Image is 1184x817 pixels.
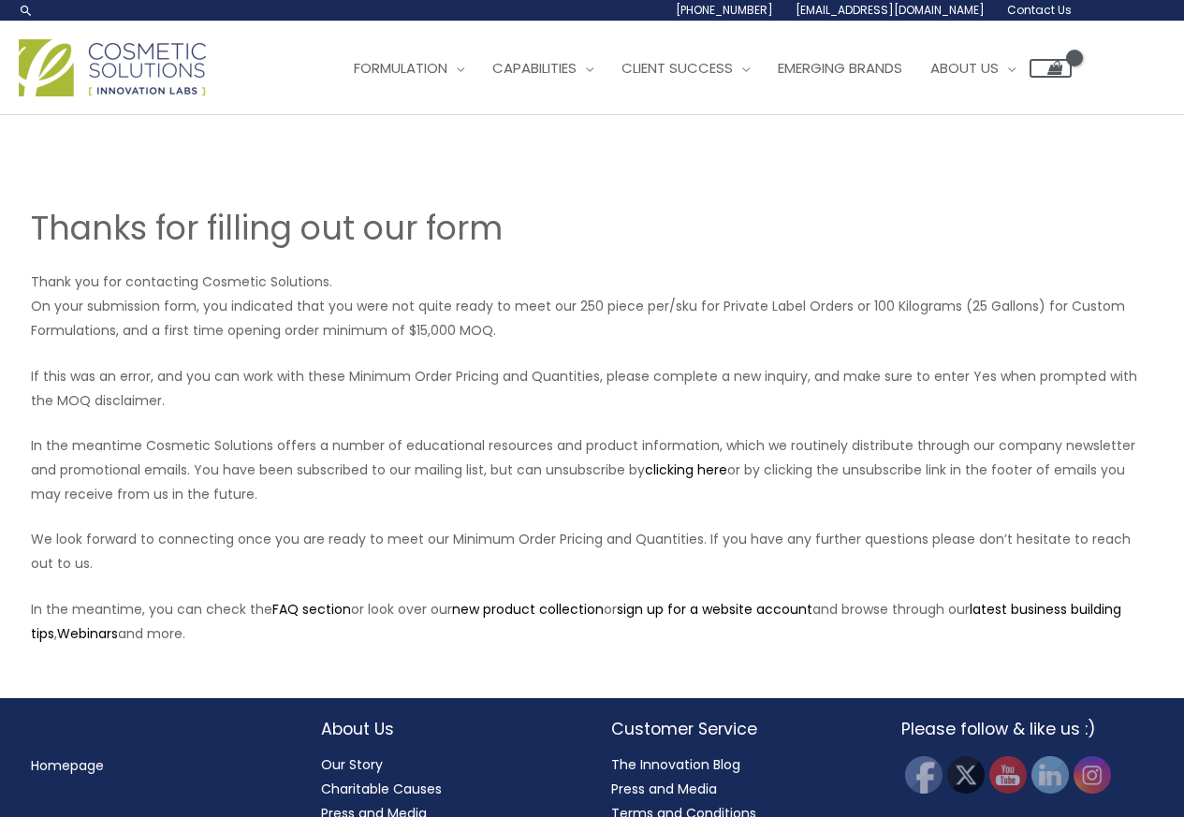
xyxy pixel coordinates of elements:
a: Webinars [57,624,118,643]
span: Client Success [621,58,733,78]
p: Thank you for contacting Cosmetic Solutions. On your submission form, you indicated that you were... [31,270,1154,343]
h2: Please follow & like us :) [901,717,1154,741]
a: The Innovation Blog [611,755,740,774]
a: Homepage [31,756,104,775]
span: Contact Us [1007,2,1072,18]
a: View Shopping Cart, empty [1030,59,1072,78]
span: Emerging Brands [778,58,902,78]
span: Formulation [354,58,447,78]
a: sign up for a website account [617,600,812,619]
a: Formulation [340,40,478,96]
p: In the meantime, you can check the or look over our or and browse through our , and more. [31,597,1154,646]
a: FAQ section [272,600,351,619]
p: We look forward to connecting once you are ready to meet our Minimum Order Pricing and Quantities... [31,527,1154,576]
span: [PHONE_NUMBER] [676,2,773,18]
span: [EMAIL_ADDRESS][DOMAIN_NAME] [796,2,985,18]
img: Twitter [947,756,985,794]
a: About Us [916,40,1030,96]
span: About Us [930,58,999,78]
h1: Thanks for filling out our form [31,205,1154,251]
nav: Menu [31,753,284,778]
a: Emerging Brands [764,40,916,96]
a: latest business building tips [31,600,1121,643]
a: Client Success [607,40,764,96]
p: In the meantime Cosmetic Solutions offers a number of educational resources and product informati... [31,433,1154,506]
img: Facebook [905,756,943,794]
h2: Customer Service [611,717,864,741]
a: Our Story [321,755,383,774]
a: Capabilities [478,40,607,96]
a: clicking here [645,460,727,479]
a: Press and Media [611,780,717,798]
h2: About Us [321,717,574,741]
a: new product collection [452,600,604,619]
a: Search icon link [19,3,34,18]
p: If this was an error, and you can work with these Minimum Order Pricing and Quantities, please co... [31,364,1154,413]
nav: Site Navigation [326,40,1072,96]
span: Capabilities [492,58,577,78]
img: Cosmetic Solutions Logo [19,39,206,96]
a: Charitable Causes [321,780,442,798]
